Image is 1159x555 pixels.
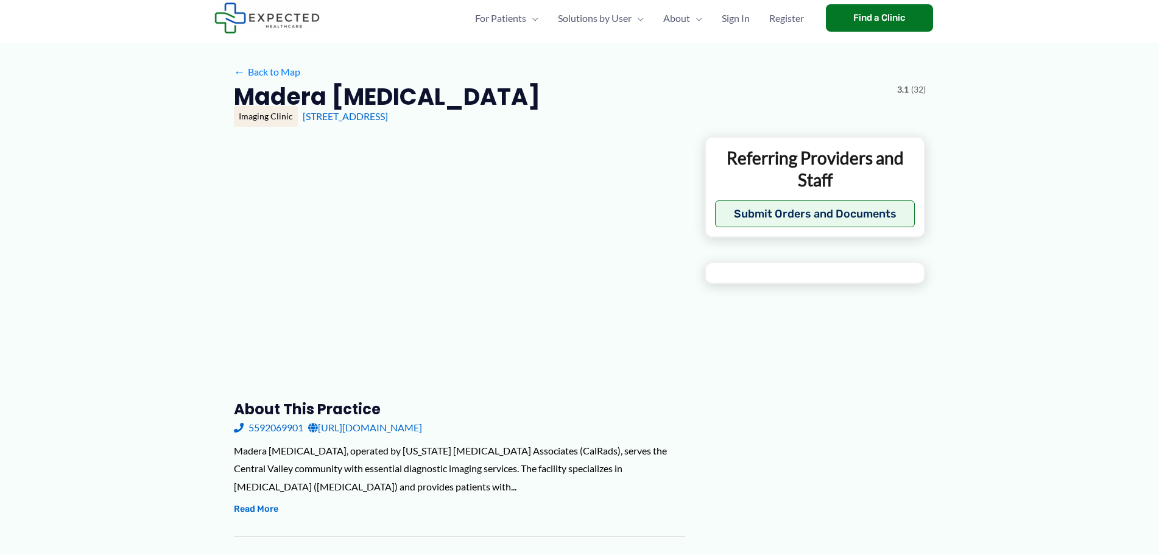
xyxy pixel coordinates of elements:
a: 5592069901 [234,419,303,437]
a: Find a Clinic [826,4,933,32]
span: 3.1 [897,82,909,97]
button: Read More [234,502,278,517]
img: Expected Healthcare Logo - side, dark font, small [214,2,320,34]
span: ← [234,66,245,77]
h3: About this practice [234,400,685,419]
a: [URL][DOMAIN_NAME] [308,419,422,437]
button: Submit Orders and Documents [715,200,915,227]
h2: Madera [MEDICAL_DATA] [234,82,540,111]
p: Referring Providers and Staff [715,147,915,191]
a: [STREET_ADDRESS] [303,110,388,122]
div: Imaging Clinic [234,106,298,127]
span: (32) [911,82,926,97]
a: ←Back to Map [234,63,300,81]
div: Madera [MEDICAL_DATA], operated by [US_STATE] [MEDICAL_DATA] Associates (CalRads), serves the Cen... [234,442,685,496]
